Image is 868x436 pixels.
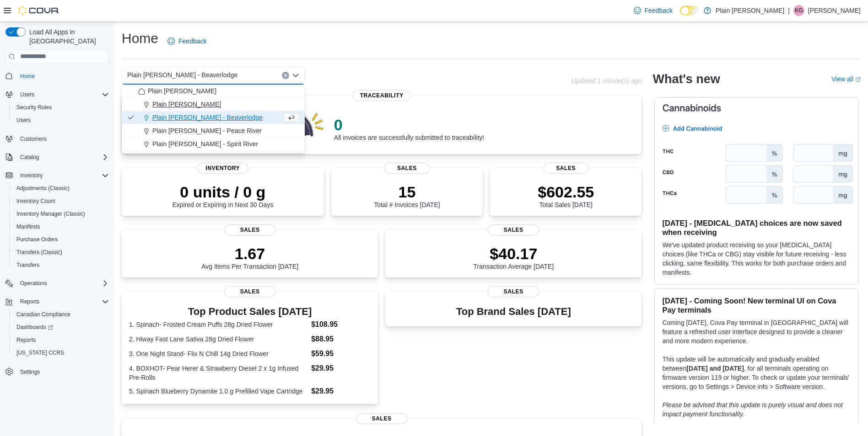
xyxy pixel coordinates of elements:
span: Home [16,70,109,82]
button: Inventory Manager (Classic) [9,207,113,220]
dt: 5. Spinach Blueberry Dynamite 1.0 g Prefilled Vape Cartridge [129,387,307,396]
input: Dark Mode [680,6,699,16]
span: Purchase Orders [13,234,109,245]
span: Transfers (Classic) [16,249,62,256]
button: Users [2,88,113,101]
a: Adjustments (Classic) [13,183,73,194]
button: Transfers [9,259,113,271]
span: Sales [543,163,588,174]
p: 1.67 [201,245,298,263]
span: Canadian Compliance [16,311,70,318]
a: Users [13,115,34,126]
span: Transfers (Classic) [13,247,109,258]
a: Inventory Manager (Classic) [13,208,89,219]
span: Plain [PERSON_NAME] - Spirit River [152,139,258,149]
dt: 2. Hiway Fast Lane Sativa 28g Dried Flower [129,335,307,344]
span: Inventory Count [13,196,109,207]
a: Transfers [13,260,43,271]
span: [US_STATE] CCRS [16,349,64,356]
button: Plain [PERSON_NAME] - Beaverlodge [122,111,305,124]
button: Plain [PERSON_NAME] [122,98,305,111]
span: Transfers [13,260,109,271]
a: Canadian Compliance [13,309,74,320]
button: [US_STATE] CCRS [9,346,113,359]
span: Users [13,115,109,126]
span: Customers [16,133,109,144]
h1: Home [122,29,158,48]
span: Users [16,89,109,100]
button: Plain [PERSON_NAME] - Peace River [122,124,305,138]
span: Inventory Count [16,197,55,205]
p: 0 units / 0 g [172,183,273,201]
p: [PERSON_NAME] [808,5,861,16]
button: Catalog [2,151,113,164]
span: Catalog [16,152,109,163]
button: Inventory Count [9,195,113,207]
span: Inventory [20,172,43,179]
dd: $29.95 [311,386,371,397]
dd: $108.95 [311,319,371,330]
a: View allExternal link [831,75,861,83]
dt: 3. One Night Stand- Flix N Chill 14g Dried Flower [129,349,307,358]
span: Plain [PERSON_NAME] [148,86,216,96]
button: Transfers (Classic) [9,246,113,259]
div: All invoices are successfully submitted to traceability! [334,116,484,141]
button: Inventory [2,169,113,182]
button: Clear input [282,72,289,79]
img: Cova [18,6,59,15]
button: Users [9,114,113,127]
p: Coming [DATE], Cova Pay terminal in [GEOGRAPHIC_DATA] will feature a refreshed user interface des... [662,318,851,346]
span: Purchase Orders [16,236,58,243]
span: Plain [PERSON_NAME] [152,100,221,109]
div: Total # Invoices [DATE] [374,183,440,208]
span: Customers [20,135,47,143]
nav: Complex example [5,66,109,402]
a: Security Roles [13,102,55,113]
dd: $29.95 [311,363,371,374]
span: Feedback [178,37,206,46]
a: Settings [16,367,43,378]
span: Reports [16,336,36,344]
a: Customers [16,133,50,144]
span: Security Roles [13,102,109,113]
span: Adjustments (Classic) [13,183,109,194]
h3: [DATE] - Coming Soon! New terminal UI on Cova Pay terminals [662,296,851,314]
p: 0 [334,116,484,134]
a: Purchase Orders [13,234,62,245]
span: Dashboards [16,324,53,331]
span: Plain [PERSON_NAME] - Peace River [152,126,262,135]
span: Plain [PERSON_NAME] - Beaverlodge [152,113,263,122]
span: Dashboards [13,322,109,333]
a: Transfers (Classic) [13,247,66,258]
div: Expired or Expiring in Next 30 Days [172,183,273,208]
dd: $59.95 [311,348,371,359]
span: Inventory Manager (Classic) [13,208,109,219]
button: Close list of options [292,72,299,79]
p: $602.55 [538,183,594,201]
span: Adjustments (Classic) [16,185,70,192]
button: Plain [PERSON_NAME] - Spirit River [122,138,305,151]
button: Inventory [16,170,46,181]
span: Reports [13,335,109,346]
p: Plain [PERSON_NAME] [716,5,784,16]
span: Manifests [16,223,40,230]
span: Settings [16,366,109,377]
p: We've updated product receiving so your [MEDICAL_DATA] choices (like THCa or CBG) stay visible fo... [662,240,851,277]
button: Reports [9,334,113,346]
button: Security Roles [9,101,113,114]
span: Inventory Manager (Classic) [16,210,85,218]
span: Plain [PERSON_NAME] - Beaverlodge [127,69,237,80]
a: Dashboards [13,322,57,333]
div: Transaction Average [DATE] [474,245,554,270]
a: Inventory Count [13,196,59,207]
a: [US_STATE] CCRS [13,347,68,358]
a: Feedback [164,32,210,50]
span: Home [20,73,35,80]
a: Reports [13,335,39,346]
h2: What's new [652,72,720,86]
a: Manifests [13,221,43,232]
button: Users [16,89,38,100]
span: Washington CCRS [13,347,109,358]
span: Sales [488,224,539,235]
